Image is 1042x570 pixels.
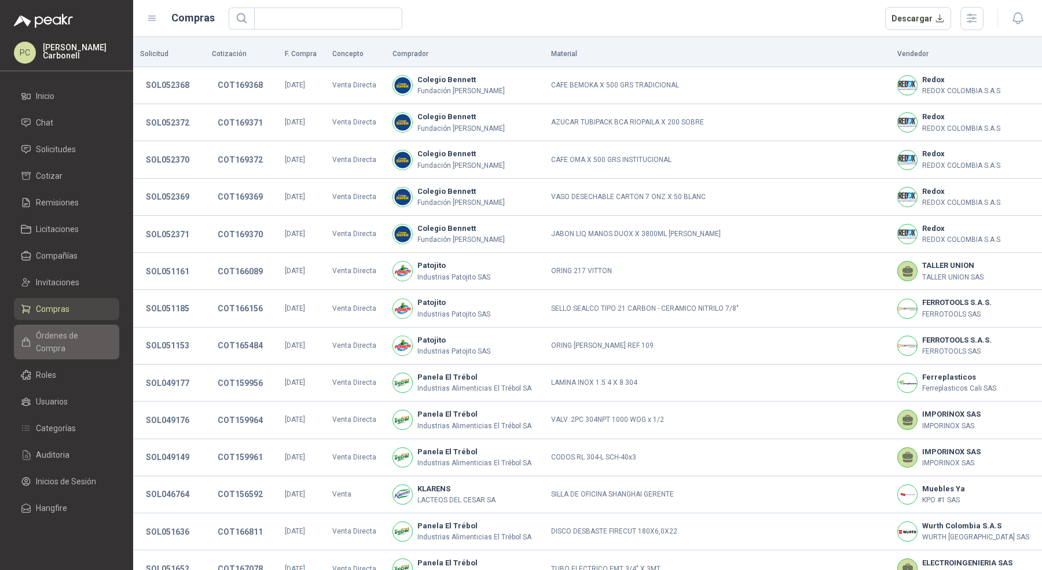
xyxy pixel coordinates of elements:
td: AZUCAR TUBIPACK BCA RIOPAILA X 200 SOBRE [544,104,890,141]
p: KPO #1 SAS [922,495,965,506]
button: SOL051153 [140,335,195,356]
button: SOL052369 [140,186,195,207]
b: Muebles Ya [922,483,965,495]
td: Venta Directa [325,141,386,178]
p: Fundación [PERSON_NAME] [417,86,505,97]
p: Fundación [PERSON_NAME] [417,160,505,171]
b: Redox [922,111,1000,123]
b: Redox [922,148,1000,160]
b: Redox [922,223,1000,234]
p: FERROTOOLS SAS [922,346,992,357]
td: Venta [325,476,386,513]
b: TALLER UNION [922,260,984,271]
button: SOL052368 [140,75,195,95]
button: COT159964 [212,410,269,431]
button: SOL051161 [140,261,195,282]
img: Company Logo [898,522,917,541]
b: Panela El Trébol [417,446,531,458]
b: Colegio Bennett [417,223,505,234]
div: PC [14,42,36,64]
b: Patojito [417,297,490,308]
span: Inicio [36,90,54,102]
p: Industrias Patojito SAS [417,272,490,283]
a: Usuarios [14,391,119,413]
button: COT169369 [212,186,269,207]
img: Logo peakr [14,14,73,28]
a: Auditoria [14,444,119,466]
span: [DATE] [285,118,305,126]
span: Solicitudes [36,143,76,156]
td: VALV. 2PC 304NPT 1000 WOG x 1/2 [544,402,890,439]
a: Inicios de Sesión [14,470,119,492]
p: WURTH [GEOGRAPHIC_DATA] SAS [922,532,1029,543]
b: Wurth Colombia S.A.S [922,520,1029,532]
th: Comprador [386,42,544,67]
a: Roles [14,364,119,386]
th: Concepto [325,42,386,67]
b: KLARENS [417,483,496,495]
td: Venta Directa [325,402,386,439]
p: REDOX COLOMBIA S.A.S [922,86,1000,97]
b: Redox [922,186,1000,197]
button: SOL049177 [140,373,195,394]
span: Usuarios [36,395,68,408]
button: COT159956 [212,373,269,394]
p: REDOX COLOMBIA S.A.S [922,197,1000,208]
th: Cotización [205,42,278,67]
span: [DATE] [285,304,305,312]
td: LAMINA INOX 1.5 4 X 8 304 [544,365,890,402]
img: Company Logo [393,299,412,318]
a: Solicitudes [14,138,119,160]
a: Licitaciones [14,218,119,240]
img: Company Logo [393,262,412,281]
b: Redox [922,74,1000,86]
button: SOL051636 [140,521,195,542]
img: Company Logo [898,113,917,132]
img: Company Logo [898,225,917,244]
td: Venta Directa [325,365,386,402]
img: Company Logo [898,373,917,392]
td: VASO DESECHABLE CARTON 7 ONZ X 50 BLANC [544,179,890,216]
img: Company Logo [393,410,412,429]
img: Company Logo [393,150,412,170]
button: COT166811 [212,521,269,542]
span: Auditoria [36,448,69,461]
button: SOL049176 [140,410,195,431]
img: Company Logo [393,485,412,504]
span: Invitaciones [36,276,79,289]
button: COT165484 [212,335,269,356]
button: COT166156 [212,298,269,319]
p: IMPORINOX SAS [922,421,981,432]
img: Company Logo [393,336,412,355]
span: [DATE] [285,156,305,164]
td: CAFE BEMOKA X 500 GRS TRADICIONAL [544,67,890,104]
a: Compras [14,298,119,320]
th: Solicitud [133,42,205,67]
span: [DATE] [285,527,305,535]
b: FERROTOOLS S.A.S. [922,297,992,308]
img: Company Logo [393,113,412,132]
p: Fundación [PERSON_NAME] [417,123,505,134]
b: Patojito [417,260,490,271]
span: [DATE] [285,267,305,275]
span: Licitaciones [36,223,79,236]
button: SOL052371 [140,224,195,245]
b: Panela El Trébol [417,520,531,532]
button: COT169368 [212,75,269,95]
button: COT166089 [212,261,269,282]
span: [DATE] [285,230,305,238]
b: Colegio Bennett [417,186,505,197]
td: Venta Directa [325,253,386,290]
p: REDOX COLOMBIA S.A.S [922,234,1000,245]
span: Cotizar [36,170,63,182]
button: SOL049149 [140,447,195,468]
button: COT156592 [212,484,269,505]
p: [PERSON_NAME] Carbonell [43,43,119,60]
th: Material [544,42,890,67]
td: CAFE OMA X 500 GRS INSTITUCIONAL [544,141,890,178]
td: Venta Directa [325,439,386,476]
span: Compañías [36,249,78,262]
p: IMPORINOX SAS [922,458,981,469]
p: Fundación [PERSON_NAME] [417,234,505,245]
p: Industrias Alimenticias El Trébol SA [417,532,531,543]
